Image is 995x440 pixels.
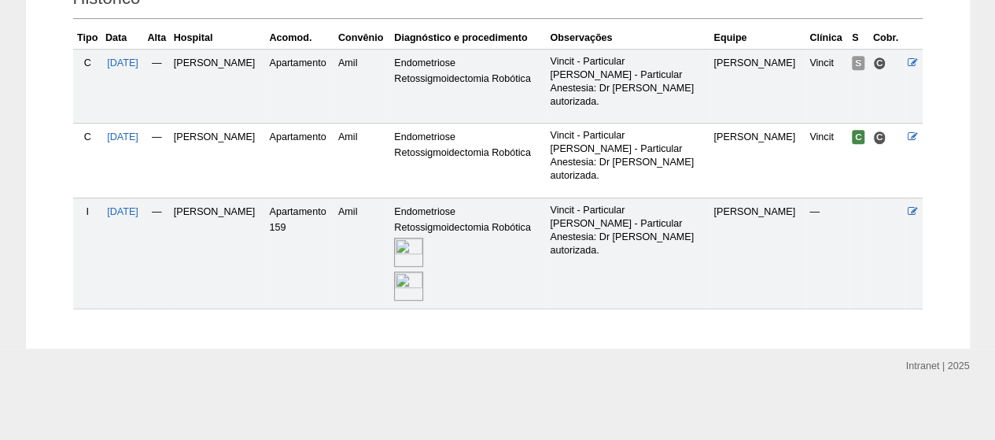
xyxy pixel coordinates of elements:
th: S [849,27,870,50]
td: [PERSON_NAME] [171,49,267,123]
p: Vincit - Particular [PERSON_NAME] - Particular Anestesia: Dr [PERSON_NAME] autorizada. [550,204,707,257]
p: Vincit - Particular [PERSON_NAME] - Particular Anestesia: Dr [PERSON_NAME] autorizada. [550,129,707,183]
td: Amil [335,198,391,309]
td: Amil [335,49,391,123]
th: Equipe [710,27,806,50]
th: Alta [143,27,171,50]
td: — [143,124,171,198]
th: Hospital [171,27,267,50]
div: C [76,55,99,71]
span: Consultório [873,57,886,70]
p: Vincit - Particular [PERSON_NAME] - Particular Anestesia: Dr [PERSON_NAME] autorizada. [550,55,707,109]
th: Convênio [335,27,391,50]
th: Tipo [73,27,102,50]
th: Observações [547,27,710,50]
div: Intranet | 2025 [906,358,970,374]
th: Data [102,27,143,50]
div: I [76,204,99,220]
td: Apartamento [266,124,334,198]
td: Vincit [806,49,849,123]
td: Endometriose Retossigmoidectomia Robótica [391,124,547,198]
a: [DATE] [107,57,138,68]
div: C [76,129,99,145]
span: Consultório [873,131,886,144]
td: — [143,49,171,123]
td: Vincit [806,124,849,198]
span: Confirmada [852,130,865,144]
span: Suspensa [852,56,864,70]
td: [PERSON_NAME] [710,49,806,123]
td: Amil [335,124,391,198]
td: [PERSON_NAME] [710,198,806,309]
td: [PERSON_NAME] [171,198,267,309]
th: Acomod. [266,27,334,50]
td: [PERSON_NAME] [171,124,267,198]
th: Clínica [806,27,849,50]
td: — [806,198,849,309]
td: Apartamento [266,49,334,123]
th: Diagnóstico e procedimento [391,27,547,50]
td: [PERSON_NAME] [710,124,806,198]
td: — [143,198,171,309]
th: Cobr. [870,27,905,50]
td: Endometriose Retossigmoidectomia Robótica [391,198,547,309]
td: Endometriose Retossigmoidectomia Robótica [391,49,547,123]
td: Apartamento 159 [266,198,334,309]
a: [DATE] [107,206,138,217]
a: [DATE] [107,131,138,142]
